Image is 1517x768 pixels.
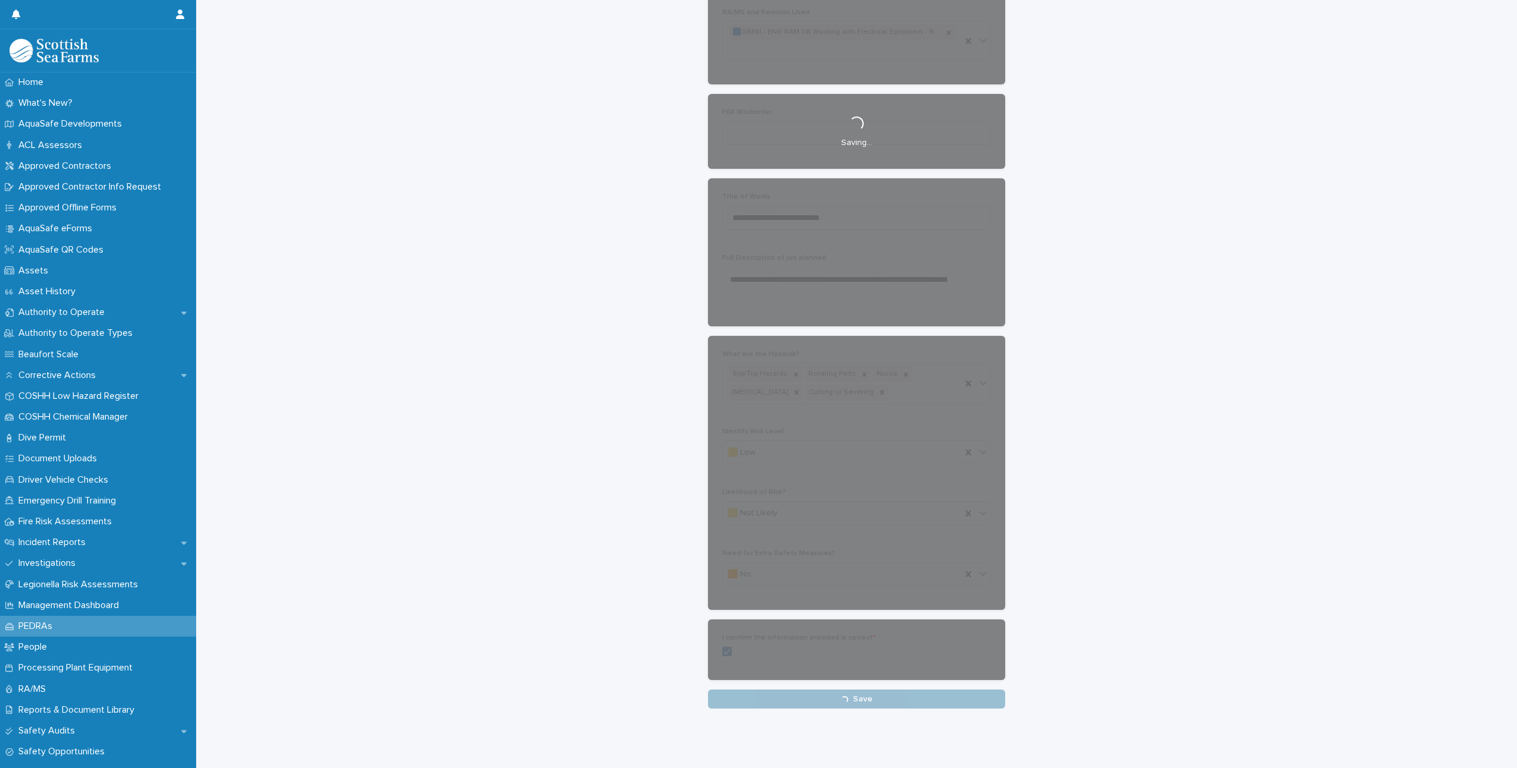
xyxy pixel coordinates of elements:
p: Approved Offline Forms [14,202,126,213]
p: Management Dashboard [14,600,128,611]
p: Reports & Document Library [14,704,144,716]
p: Authority to Operate [14,307,114,318]
p: COSHH Low Hazard Register [14,391,148,402]
p: Legionella Risk Assessments [14,579,147,590]
p: ACL Assessors [14,140,92,151]
p: Safety Opportunities [14,746,114,757]
p: Emergency Drill Training [14,495,125,506]
p: AquaSafe eForms [14,223,102,234]
span: Save [853,695,873,703]
p: Safety Audits [14,725,84,736]
p: Investigations [14,558,85,569]
p: Approved Contractors [14,160,121,172]
p: Assets [14,265,58,276]
p: Saving… [841,138,872,148]
p: Fire Risk Assessments [14,516,121,527]
p: AquaSafe QR Codes [14,244,113,256]
p: Processing Plant Equipment [14,662,142,673]
p: Driver Vehicle Checks [14,474,118,486]
p: PEDRAs [14,621,62,632]
p: Document Uploads [14,453,106,464]
button: Save [708,690,1005,709]
p: What's New? [14,97,82,109]
p: People [14,641,56,653]
p: Corrective Actions [14,370,105,381]
img: bPIBxiqnSb2ggTQWdOVV [10,39,99,62]
p: RA/MS [14,684,55,695]
p: Dive Permit [14,432,75,443]
p: Authority to Operate Types [14,328,142,339]
p: Incident Reports [14,537,95,548]
p: Asset History [14,286,85,297]
p: AquaSafe Developments [14,118,131,130]
p: Home [14,77,53,88]
p: Beaufort Scale [14,349,88,360]
p: Approved Contractor Info Request [14,181,171,193]
p: COSHH Chemical Manager [14,411,137,423]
